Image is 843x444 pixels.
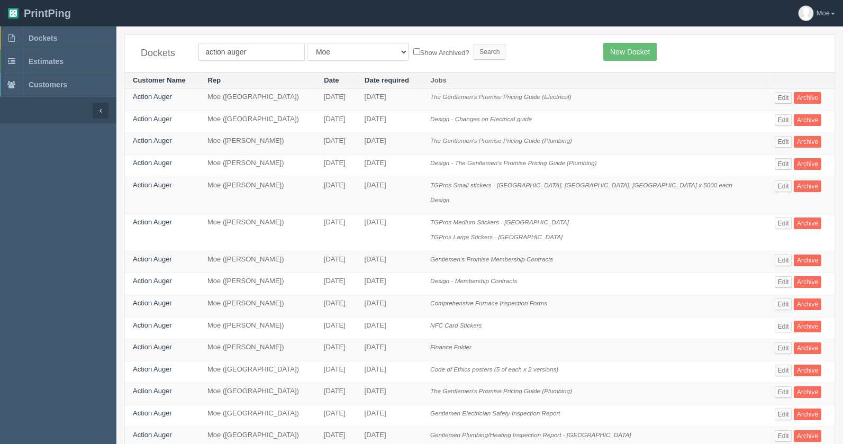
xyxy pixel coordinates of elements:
th: Jobs [422,72,767,89]
td: [DATE] [316,361,357,383]
i: TGPros Small stickers - [GEOGRAPHIC_DATA], [GEOGRAPHIC_DATA], [GEOGRAPHIC_DATA] x 5000 each [430,182,732,188]
td: Moe ([PERSON_NAME]) [200,317,316,339]
td: [DATE] [316,383,357,405]
td: [DATE] [357,89,422,111]
a: Archive [794,298,821,310]
td: [DATE] [357,339,422,361]
a: Action Auger [133,255,172,263]
span: Dockets [29,34,57,42]
a: Action Auger [133,159,172,167]
td: Moe ([GEOGRAPHIC_DATA]) [200,89,316,111]
i: The Gentlemen's Promise Pricing Guide (Plumbing) [430,137,572,144]
label: Show Archived? [413,46,469,58]
td: Moe ([GEOGRAPHIC_DATA]) [200,361,316,383]
td: Moe ([GEOGRAPHIC_DATA]) [200,111,316,133]
td: [DATE] [357,177,422,214]
a: Action Auger [133,409,172,417]
td: Moe ([GEOGRAPHIC_DATA]) [200,383,316,405]
td: [DATE] [316,155,357,177]
a: Action Auger [133,431,172,439]
a: Archive [794,276,821,288]
td: [DATE] [316,89,357,111]
a: Archive [794,430,821,442]
td: [DATE] [316,317,357,339]
a: Archive [794,158,821,170]
a: Archive [794,409,821,420]
td: [DATE] [357,295,422,317]
td: [DATE] [316,405,357,427]
td: [DATE] [316,133,357,155]
a: Action Auger [133,93,172,101]
a: Edit [775,158,792,170]
i: Design [430,196,449,203]
td: Moe ([GEOGRAPHIC_DATA]) [200,405,316,427]
a: Edit [775,136,792,148]
a: Edit [775,298,792,310]
a: Edit [775,386,792,398]
td: [DATE] [316,214,357,251]
a: Archive [794,92,821,104]
input: Show Archived? [413,48,420,55]
td: Moe ([PERSON_NAME]) [200,339,316,361]
a: Edit [775,276,792,288]
i: Gentlemen Plumbing/Heating Inspection Report - [GEOGRAPHIC_DATA] [430,431,631,438]
td: [DATE] [316,273,357,295]
i: Design - The Gentlemen's Promise Pricing Guide (Plumbing) [430,159,597,166]
a: Edit [775,114,792,126]
a: Archive [794,255,821,266]
img: avatar_default-7531ab5dedf162e01f1e0bb0964e6a185e93c5c22dfe317fb01d7f8cd2b1632c.jpg [799,6,813,21]
a: Action Auger [133,343,172,351]
img: logo-3e63b451c926e2ac314895c53de4908e5d424f24456219fb08d385ab2e579770.png [8,8,19,19]
input: Customer Name [198,43,305,61]
td: [DATE] [357,133,422,155]
a: Archive [794,321,821,332]
a: Rep [208,76,221,84]
a: Edit [775,92,792,104]
a: Edit [775,409,792,420]
td: [DATE] [357,111,422,133]
a: Action Auger [133,181,172,189]
i: TGPros Large Stickers - [GEOGRAPHIC_DATA] [430,233,563,240]
td: Moe ([PERSON_NAME]) [200,214,316,251]
td: Moe ([PERSON_NAME]) [200,273,316,295]
a: Archive [794,218,821,229]
td: [DATE] [357,214,422,251]
a: Action Auger [133,218,172,226]
span: Customers [29,80,67,89]
i: Gentlemen Electrician Safety Inspection Report [430,410,560,416]
td: [DATE] [357,361,422,383]
a: Edit [775,321,792,332]
i: TGPros Medium Stickers - [GEOGRAPHIC_DATA] [430,219,569,225]
td: [DATE] [357,383,422,405]
a: Archive [794,386,821,398]
a: Action Auger [133,365,172,373]
td: Moe ([PERSON_NAME]) [200,133,316,155]
i: Comprehensive Furnace Inspection Forms [430,300,547,306]
a: Edit [775,430,792,442]
td: [DATE] [357,317,422,339]
i: Gentlemen's Promise Membership Contracts [430,256,553,262]
a: Action Auger [133,115,172,123]
td: Moe ([PERSON_NAME]) [200,295,316,317]
a: Archive [794,114,821,126]
td: Moe ([PERSON_NAME]) [200,155,316,177]
td: [DATE] [357,405,422,427]
a: New Docket [603,43,657,61]
a: Action Auger [133,387,172,395]
h4: Dockets [141,48,183,59]
a: Edit [775,218,792,229]
td: [DATE] [316,111,357,133]
a: Action Auger [133,299,172,307]
a: Action Auger [133,137,172,144]
td: Moe ([PERSON_NAME]) [200,177,316,214]
i: Finance Folder [430,343,472,350]
i: NFC Card Stickers [430,322,482,329]
a: Date [324,76,339,84]
i: The Gentlemen's Promise Pricing Guide (Electrical) [430,93,572,100]
a: Archive [794,136,821,148]
a: Archive [794,180,821,192]
td: [DATE] [357,273,422,295]
td: [DATE] [316,339,357,361]
a: Date required [365,76,409,84]
td: [DATE] [316,295,357,317]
